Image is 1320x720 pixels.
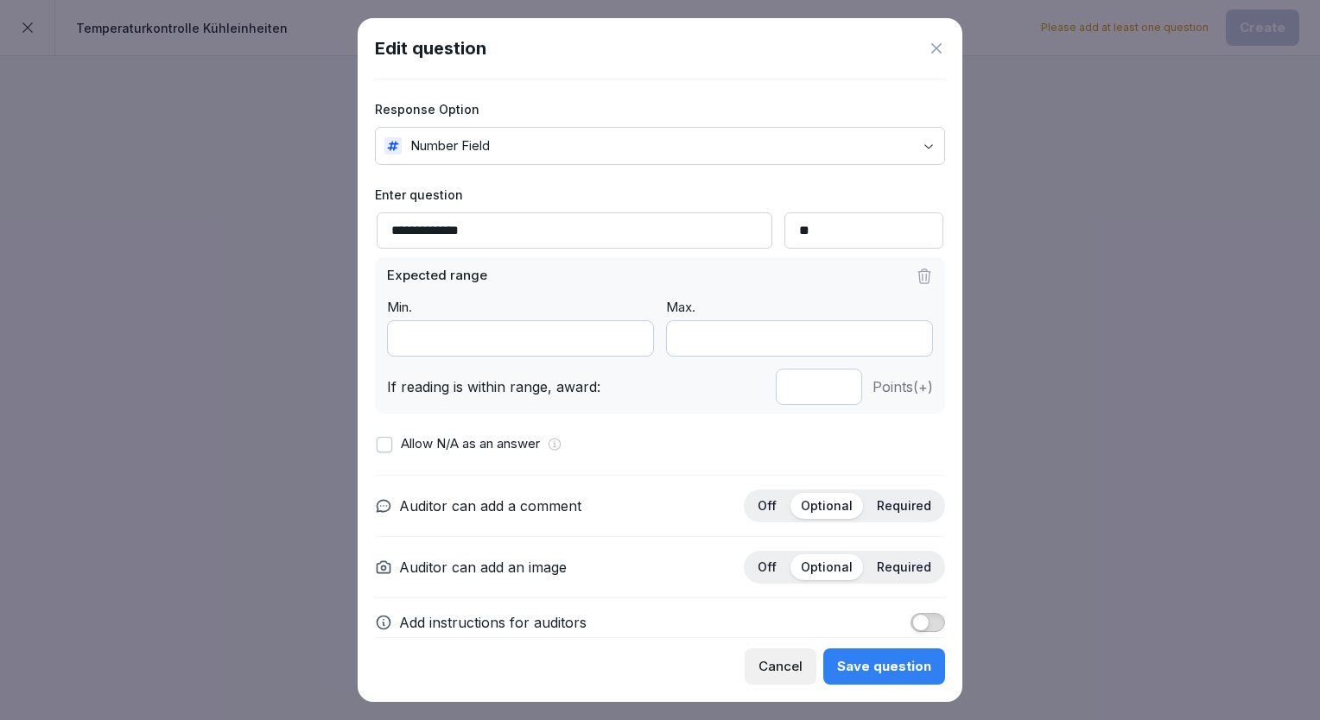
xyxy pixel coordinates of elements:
p: Max. [666,298,933,318]
p: Required [877,559,931,575]
p: Optional [801,498,853,514]
p: If reading is within range, award: [387,376,765,397]
h1: Edit question [375,35,486,61]
label: Response Option [375,100,945,118]
p: Points (+) [873,376,933,397]
p: Auditor can add an image [399,557,567,578]
p: Optional [801,559,853,575]
p: Off [758,498,777,514]
p: Required [877,498,931,514]
p: Auditor can add a comment [399,496,581,516]
div: Cancel [758,657,803,676]
p: Min. [387,298,654,318]
p: Off [758,559,777,575]
button: Cancel [745,648,816,685]
p: Allow N/A as an answer [401,434,540,454]
div: Save question [837,657,931,676]
label: Enter question [375,186,945,204]
button: Save question [823,648,945,685]
p: Add instructions for auditors [399,612,587,633]
p: Expected range [387,266,487,286]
